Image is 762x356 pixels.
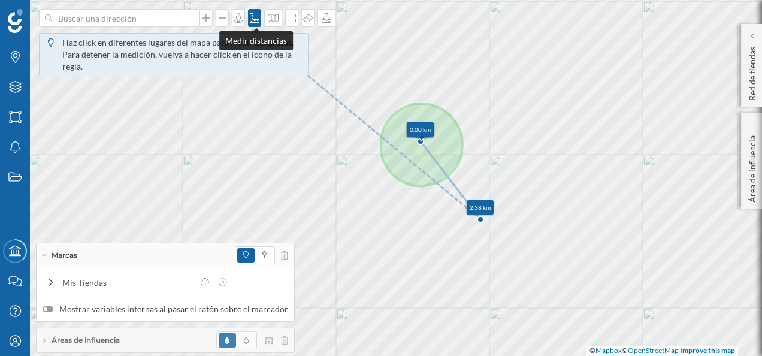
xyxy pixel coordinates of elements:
[746,42,758,101] p: Red de tiendas
[62,276,193,289] div: Mis Tiendas
[24,8,66,19] span: Soporte
[595,346,622,355] a: Mapbox
[52,335,120,346] span: Áreas de influencia
[43,303,288,315] label: Mostrar variables internas al pasar el ratón sobre el marcador
[746,131,758,203] p: Área de influencia
[62,37,303,73] div: Haz click en diferentes lugares del mapa para medir distancias. Para detener la medición, vuelva ...
[586,346,738,356] div: © ©
[52,250,77,261] span: Marcas
[8,9,23,33] img: Geoblink Logo
[628,346,679,355] a: OpenStreetMap
[680,346,735,355] a: Improve this map
[414,121,429,145] img: Marker
[219,31,293,50] div: Medir distancias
